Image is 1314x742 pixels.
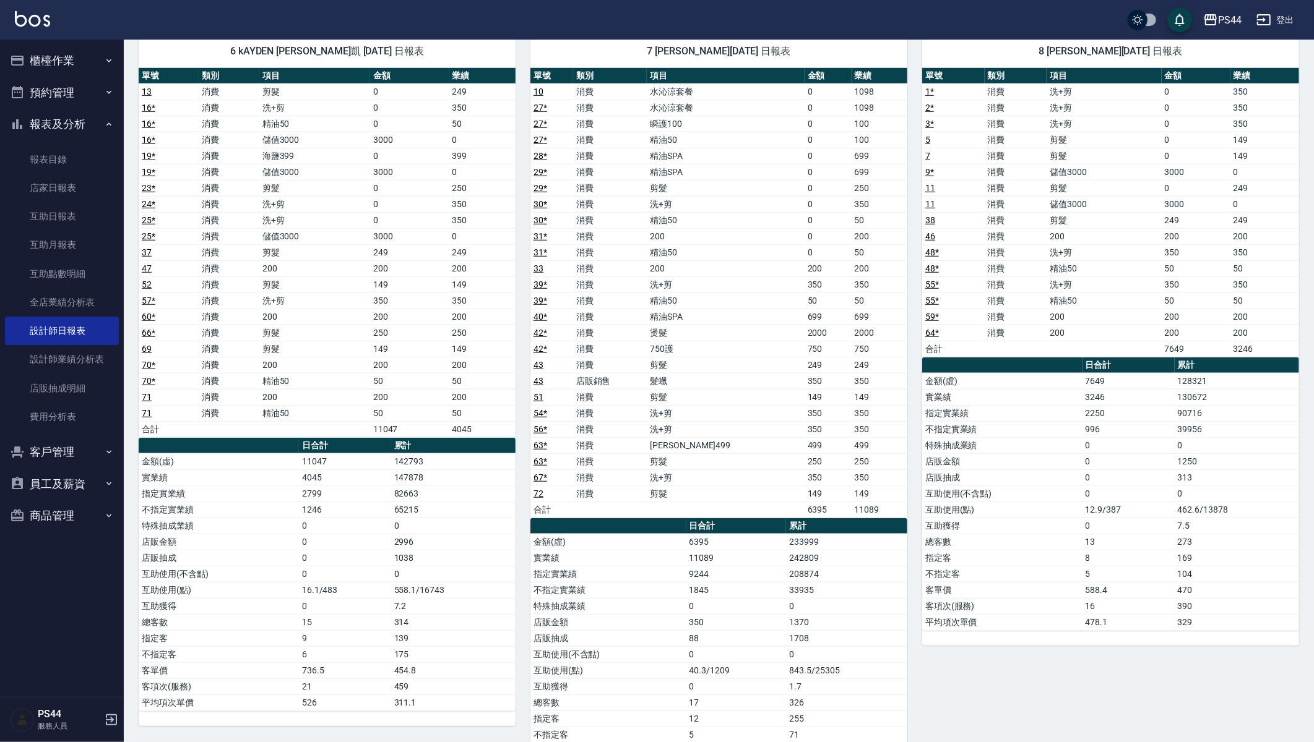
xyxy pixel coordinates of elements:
td: 249 [1162,212,1230,228]
button: 商品管理 [5,500,119,532]
td: 100 [852,116,907,132]
td: 3000 [370,164,449,180]
td: 1098 [852,100,907,116]
td: 消費 [573,260,647,276]
td: 剪髮 [259,341,370,357]
td: 剪髮 [1047,212,1161,228]
td: 3000 [370,132,449,148]
th: 類別 [199,68,259,84]
td: 0 [1162,148,1230,164]
td: 消費 [985,292,1047,309]
td: 剪髮 [259,276,370,292]
td: 200 [449,389,516,405]
td: 249 [1230,180,1299,196]
td: 200 [852,260,907,276]
a: 互助點數明細 [5,260,119,288]
td: 洗+剪 [647,276,804,292]
td: 200 [370,389,449,405]
td: 750 [805,341,852,357]
th: 業績 [1230,68,1299,84]
td: 0 [805,100,852,116]
th: 單號 [530,68,573,84]
td: 149 [1230,132,1299,148]
td: 消費 [199,325,259,341]
td: 精油50 [259,373,370,389]
td: 200 [1162,309,1230,325]
td: 消費 [573,276,647,292]
td: 200 [1230,325,1299,341]
td: 0 [449,132,516,148]
td: 0 [805,164,852,180]
a: 5 [925,135,930,145]
a: 設計師日報表 [5,317,119,345]
a: 38 [925,215,935,225]
td: 3246 [1083,389,1175,405]
td: 剪髮 [647,180,804,196]
td: 200 [449,260,516,276]
td: 洗+剪 [647,196,804,212]
td: 0 [805,132,852,148]
td: 50 [1162,260,1230,276]
td: 350 [449,100,516,116]
td: 消費 [985,148,1047,164]
button: PS44 [1198,7,1247,33]
td: 200 [1162,325,1230,341]
td: 149 [852,389,907,405]
td: 消費 [985,116,1047,132]
span: 6 kAYDEN [PERSON_NAME]凱 [DATE] 日報表 [153,45,501,58]
td: 0 [805,196,852,212]
td: 洗+剪 [259,196,370,212]
td: 50 [852,212,907,228]
td: 350 [1230,100,1299,116]
a: 10 [534,87,543,96]
td: 350 [1162,276,1230,292]
button: 客戶管理 [5,436,119,468]
button: 登出 [1251,9,1299,32]
a: 43 [534,360,543,370]
td: 350 [852,276,907,292]
td: 消費 [573,83,647,100]
a: 52 [142,279,152,289]
td: 250 [449,180,516,196]
td: 249 [449,244,516,260]
td: 消費 [573,164,647,180]
td: 消費 [199,373,259,389]
td: 水沁涼套餐 [647,83,804,100]
td: 200 [259,309,370,325]
td: 消費 [985,196,1047,212]
td: 消費 [199,100,259,116]
td: 消費 [573,212,647,228]
div: PS44 [1218,12,1242,28]
a: 46 [925,231,935,241]
td: 精油50 [1047,260,1161,276]
td: 儲值3000 [259,228,370,244]
td: 剪髮 [1047,148,1161,164]
td: 消費 [199,212,259,228]
td: 精油SPA [647,164,804,180]
td: 金額(虛) [922,373,1083,389]
td: 200 [1047,309,1161,325]
td: 儲值3000 [259,164,370,180]
th: 業績 [449,68,516,84]
td: 消費 [199,83,259,100]
td: 消費 [985,244,1047,260]
td: 消費 [199,309,259,325]
td: 消費 [199,164,259,180]
td: 249 [449,83,516,100]
td: 洗+剪 [1047,244,1161,260]
td: 200 [370,357,449,373]
td: 200 [852,228,907,244]
td: 消費 [573,148,647,164]
td: 128321 [1175,373,1299,389]
td: 消費 [199,389,259,405]
td: 200 [370,260,449,276]
td: 249 [370,244,449,260]
td: 350 [805,373,852,389]
a: 店販抽成明細 [5,374,119,403]
td: 0 [1162,180,1230,196]
td: 洗+剪 [1047,276,1161,292]
td: 消費 [199,276,259,292]
td: 消費 [985,228,1047,244]
a: 72 [534,488,543,498]
td: 50 [1162,292,1230,309]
